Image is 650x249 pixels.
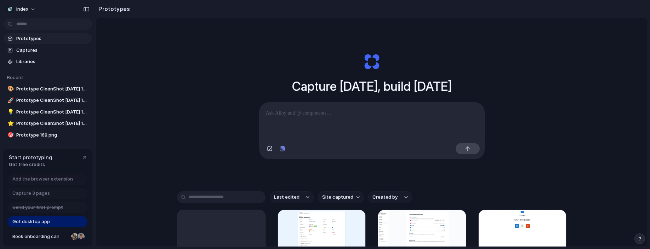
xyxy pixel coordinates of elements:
[16,85,89,93] span: Prototype CleanShot [DATE] 10.36.05@2x.png
[9,154,52,161] span: Start prototyping
[7,74,23,80] span: Recent
[368,191,412,203] button: Created by
[77,232,85,241] div: Christian Iacullo
[4,130,92,140] a: 🎯Prototype 169.png
[7,85,12,93] div: 🎨
[7,131,12,139] div: 🎯
[4,56,92,67] a: Libraries
[12,233,68,240] span: Book onboarding call
[16,120,89,127] span: Prototype CleanShot [DATE] 10.54.40@2x.png
[4,84,92,94] a: 🎨Prototype CleanShot [DATE] 10.36.05@2x.png
[16,35,89,42] span: Prototypes
[4,107,92,117] a: 💡Prototype CleanShot [DATE] 10.54.40@2x.png
[9,161,52,168] span: Get free credits
[292,77,452,96] h1: Capture [DATE], build [DATE]
[12,204,63,211] span: Send your first prompt
[270,191,314,203] button: Last edited
[12,190,50,197] span: Capture 3 pages
[372,194,398,201] span: Created by
[16,58,89,65] span: Libraries
[6,85,13,93] button: 🎨
[7,231,87,242] a: Book onboarding call
[6,109,13,116] button: 💡
[12,218,50,225] span: Get desktop app
[6,132,13,139] button: 🎯
[16,47,89,54] span: Captures
[7,108,12,116] div: 💡
[16,97,89,104] span: Prototype CleanShot [DATE] 10.35.29@2x.png
[318,191,364,203] button: Site captured
[322,194,353,201] span: Site captured
[12,176,73,183] span: Add the browser extension
[4,95,92,106] a: 🚀Prototype CleanShot [DATE] 10.35.29@2x.png
[6,97,13,104] button: 🚀
[4,45,92,56] a: Captures
[96,5,130,13] h2: Prototypes
[4,118,92,129] a: ⭐Prototype CleanShot [DATE] 10.54.40@2x.png
[16,6,28,13] span: Index
[6,120,13,127] button: ⭐
[274,194,300,201] span: Last edited
[7,216,87,227] a: Get desktop app
[16,132,89,139] span: Prototype 169.png
[7,96,12,105] div: 🚀
[70,232,79,241] div: Nicole Kubica
[4,33,92,44] a: Prototypes
[7,120,12,128] div: ⭐
[16,109,89,116] span: Prototype CleanShot [DATE] 10.54.40@2x.png
[4,4,39,15] button: Index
